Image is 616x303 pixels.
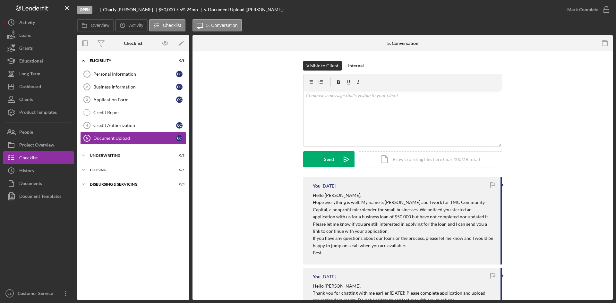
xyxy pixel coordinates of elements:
[16,287,58,301] div: Customer Service
[3,177,74,190] a: Documents
[19,139,54,153] div: Project Overview
[80,119,186,132] a: 4Credit AuthorizationCC
[19,93,33,107] div: Clients
[163,23,181,28] label: Checklist
[103,7,158,12] div: Charly [PERSON_NAME]
[313,183,321,189] div: You
[19,177,42,191] div: Documents
[90,59,168,63] div: Eligibility
[19,29,31,43] div: Loans
[306,61,338,71] div: Visible to Client
[77,6,92,14] div: Open
[3,29,74,42] button: Loans
[93,72,176,77] div: Personal Information
[90,154,168,157] div: Underwriting
[3,16,74,29] button: Activity
[19,67,40,82] div: Long-Term
[115,19,147,31] button: Activity
[561,3,613,16] button: Mark Complete
[3,190,74,203] a: Document Templates
[93,136,176,141] div: Document Upload
[313,199,494,235] p: Hope everything is well. My name is [PERSON_NAME] and I work for TMC Community Capital, a nonprof...
[3,106,74,119] button: Product Templates
[19,16,35,30] div: Activity
[303,61,342,71] button: Visible to Client
[3,67,74,80] a: Long-Term
[567,3,598,16] div: Mark Complete
[93,123,176,128] div: Credit Authorization
[91,23,109,28] label: Overview
[124,41,142,46] div: Checklist
[303,151,355,167] button: Send
[86,98,88,102] tspan: 3
[206,23,238,28] label: 5. Conversation
[86,72,88,76] tspan: 1
[3,139,74,151] button: Project Overview
[86,85,88,89] tspan: 2
[3,126,74,139] button: People
[186,7,198,12] div: 24 mo
[321,183,336,189] time: 2025-10-02 22:12
[345,61,367,71] button: Internal
[19,42,33,56] div: Grants
[80,68,186,80] a: 1Personal InformationCC
[173,59,184,63] div: 0 / 6
[86,136,88,140] tspan: 5
[324,151,334,167] div: Send
[203,7,284,12] div: 5. Document Upload ([PERSON_NAME])
[3,93,74,106] button: Clients
[176,7,185,12] div: 7.5 %
[173,154,184,157] div: 0 / 3
[3,80,74,93] button: Dashboard
[19,55,43,69] div: Educational
[19,190,61,204] div: Document Templates
[19,164,34,179] div: History
[173,168,184,172] div: 0 / 4
[3,164,74,177] button: History
[176,97,183,103] div: C C
[321,274,336,279] time: 2025-09-26 23:11
[3,42,74,55] a: Grants
[90,168,168,172] div: Closing
[3,151,74,164] button: Checklist
[176,71,183,77] div: C C
[193,19,242,31] button: 5. Conversation
[129,23,143,28] label: Activity
[3,55,74,67] button: Educational
[313,282,494,290] p: Hello [PERSON_NAME],
[313,235,494,249] p: If you have any questions about our loans or the process, please let me know and I would be happy...
[313,274,321,279] div: You
[93,84,176,89] div: Business Information
[86,123,88,127] tspan: 4
[93,97,176,102] div: Application Form
[387,41,418,46] div: 5. Conversation
[90,182,168,186] div: Disbursing & Servicing
[173,182,184,186] div: 0 / 3
[176,84,183,90] div: C C
[348,61,364,71] div: Internal
[313,192,494,199] p: Hello [PERSON_NAME],
[149,19,185,31] button: Checklist
[19,126,33,140] div: People
[158,7,175,12] span: $50,000
[80,93,186,106] a: 3Application FormCC
[19,80,41,95] div: Dashboard
[176,135,183,141] div: C C
[3,287,74,300] button: CSCustomer Service
[80,106,186,119] a: Credit Report
[93,110,186,115] div: Credit Report
[313,249,494,256] p: Best,
[7,292,12,295] text: CS
[80,80,186,93] a: 2Business InformationCC
[77,19,114,31] button: Overview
